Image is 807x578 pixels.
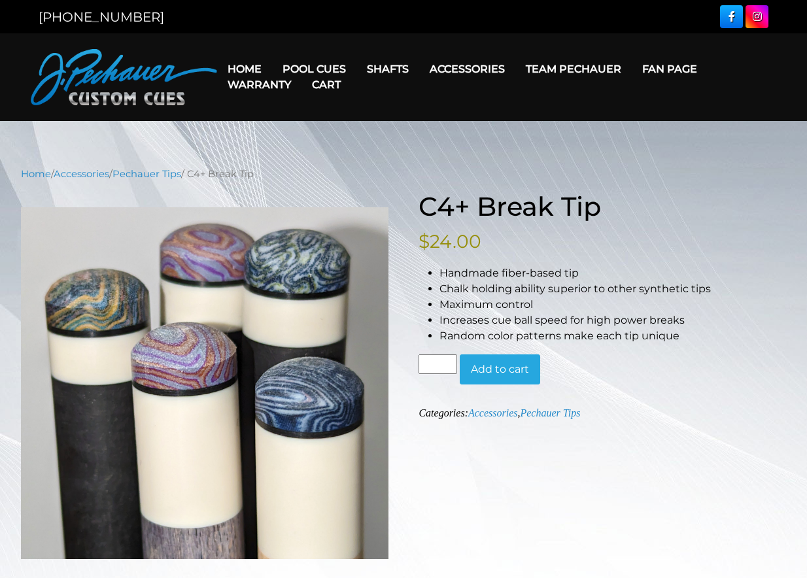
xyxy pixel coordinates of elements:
[419,230,481,252] bdi: 24.00
[419,191,786,222] h1: C4+ Break Tip
[31,49,217,105] img: Pechauer Custom Cues
[54,168,109,180] a: Accessories
[419,354,456,374] input: Product quantity
[419,230,430,252] span: $
[632,52,708,86] a: Fan Page
[419,407,580,418] span: Categories: ,
[439,265,786,281] li: Handmade fiber-based tip
[520,407,580,418] a: Pechauer Tips
[419,52,515,86] a: Accessories
[468,407,518,418] a: Accessories
[356,52,419,86] a: Shafts
[21,167,786,181] nav: Breadcrumb
[515,52,632,86] a: Team Pechauer
[439,281,786,297] li: Chalk holding ability superior to other synthetic tips
[439,297,786,313] li: Maximum control
[112,168,181,180] a: Pechauer Tips
[272,52,356,86] a: Pool Cues
[39,9,164,25] a: [PHONE_NUMBER]
[21,207,388,559] img: PXL_20230124_182240236-1.png
[439,313,786,328] li: Increases cue ball speed for high power breaks
[301,68,351,101] a: Cart
[217,68,301,101] a: Warranty
[460,354,540,384] button: Add to cart
[217,52,272,86] a: Home
[439,328,786,344] li: Random color patterns make each tip unique
[21,168,51,180] a: Home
